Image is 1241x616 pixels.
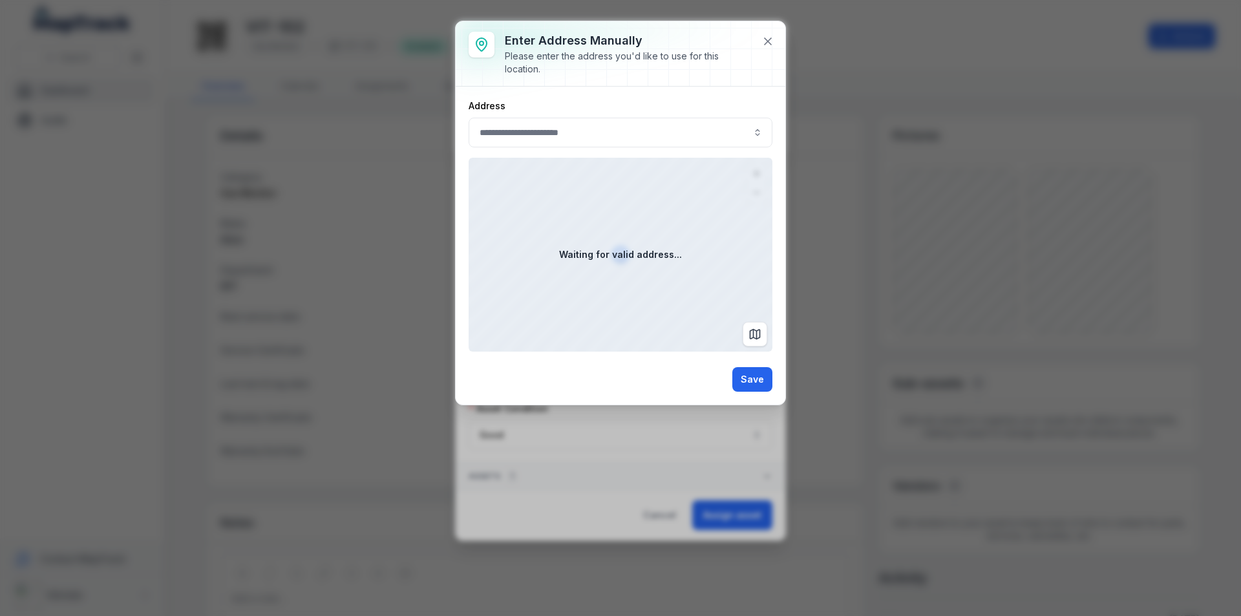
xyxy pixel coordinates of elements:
[469,118,772,147] input: :r4r:-form-item-label
[505,32,752,50] h3: Enter address manually
[505,50,752,76] div: Please enter the address you'd like to use for this location.
[469,100,505,112] label: Address
[743,322,767,346] button: Switch to Map View
[559,248,682,261] strong: Waiting for valid address...
[732,367,772,392] button: Save
[469,158,772,352] canvas: Map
